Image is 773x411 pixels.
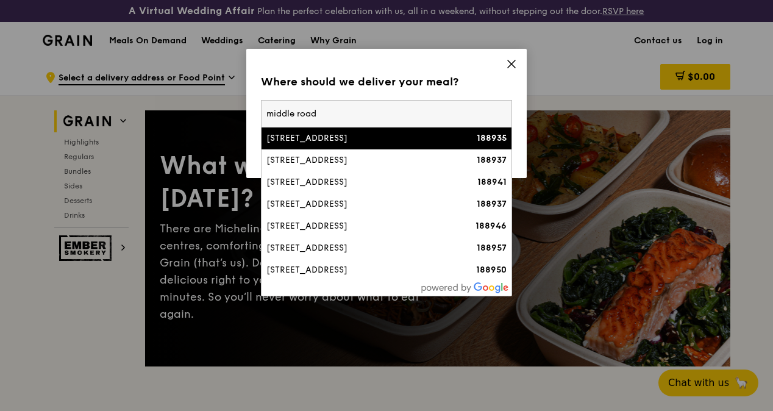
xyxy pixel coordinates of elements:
div: Where should we deliver your meal? [261,73,512,90]
div: [STREET_ADDRESS] [266,132,447,145]
strong: 188957 [477,243,507,253]
div: [STREET_ADDRESS] [266,154,447,166]
img: powered-by-google.60e8a832.png [421,282,509,293]
strong: 188937 [477,155,507,165]
div: [STREET_ADDRESS] [266,220,447,232]
strong: 188946 [476,221,507,231]
strong: 188950 [476,265,507,275]
div: [STREET_ADDRESS] [266,242,447,254]
div: [STREET_ADDRESS] [266,264,447,276]
strong: 188935 [477,133,507,143]
div: [STREET_ADDRESS] [266,198,447,210]
div: [STREET_ADDRESS] [266,176,447,188]
strong: 188941 [477,177,507,187]
strong: 188937 [477,199,507,209]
